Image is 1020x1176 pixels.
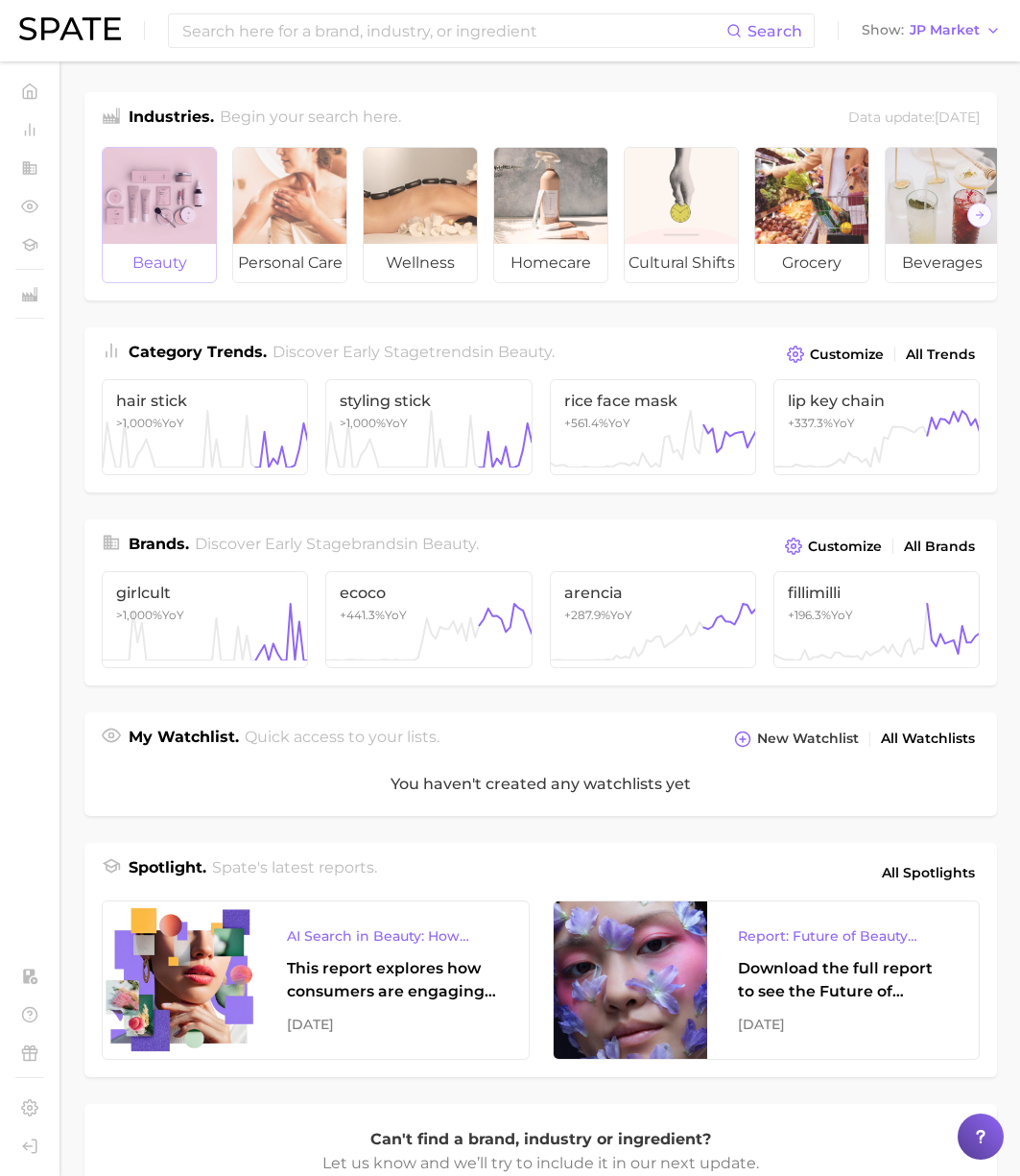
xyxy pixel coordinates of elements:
a: Report: Future of Beauty WebinarDownload the full report to see the Future of Beauty trends we un... [553,900,981,1060]
span: New Watchlist [757,731,859,747]
div: Download the full report to see the Future of Beauty trends we unpacked during the webinar. [738,957,949,1003]
p: Can't find a brand, industry or ingredient? [320,1127,762,1152]
span: +337.3% YoY [788,416,855,430]
span: personal care [233,244,346,282]
a: styling stick>1,000%YoY [325,379,532,475]
span: wellness [364,244,477,282]
h2: Begin your search here. [220,106,401,132]
a: rice face mask+561.4%YoY [550,379,756,475]
span: rice face mask [564,392,742,410]
h1: My Watchlist. [129,726,239,753]
span: All Watchlists [881,731,975,747]
span: hair stick [116,392,294,410]
h1: Industries. [129,106,214,132]
span: arencia [564,584,742,602]
a: cultural shifts [624,147,739,283]
a: grocery [754,147,869,283]
h2: Spate's latest reports. [212,856,377,889]
span: Discover Early Stage trends in . [273,343,555,361]
div: Data update: [DATE] [848,106,980,132]
span: fillimilli [788,584,965,602]
span: Search [747,22,802,40]
div: [DATE] [287,1013,498,1036]
span: beverages [886,244,999,282]
span: +196.3% YoY [788,608,853,622]
span: Brands . [129,535,189,553]
span: All Spotlights [882,861,975,884]
a: All Brands [899,534,980,560]
div: [DATE] [738,1013,949,1036]
span: Customize [808,539,882,555]
span: beauty [422,535,476,553]
span: grocery [755,244,868,282]
a: wellness [363,147,478,283]
button: New Watchlist [729,726,864,753]
span: styling stick [340,392,517,410]
a: personal care [232,147,347,283]
span: >1,000% [116,608,162,622]
span: +441.3% YoY [340,608,407,622]
button: ShowJP Market [857,18,1006,43]
a: All Watchlists [876,726,980,752]
button: Scroll Right [967,203,992,228]
span: YoY [116,608,184,622]
button: Customize [782,341,889,368]
span: cultural shifts [625,244,738,282]
span: Discover Early Stage brands in . [195,535,479,553]
a: ecoco+441.3%YoY [325,571,532,667]
span: ecoco [340,584,517,602]
span: JP Market [910,25,980,36]
h2: Quick access to your lists. [245,726,439,753]
a: AI Search in Beauty: How Consumers Are Using ChatGPT vs. Google SearchThis report explores how co... [102,900,530,1060]
span: girlcult [116,584,294,602]
div: This report explores how consumers are engaging with AI-powered search tools — and what it means ... [287,957,498,1003]
span: +287.9% YoY [564,608,632,622]
span: homecare [494,244,607,282]
a: homecare [493,147,608,283]
span: +561.4% YoY [564,416,630,430]
div: You haven't created any watchlists yet [84,753,997,816]
a: All Trends [901,342,980,368]
span: >1,000% [340,416,386,430]
span: beauty [498,343,552,361]
a: fillimilli+196.3%YoY [773,571,980,667]
a: All Spotlights [877,856,980,889]
a: girlcult>1,000%YoY [102,571,308,667]
a: beauty [102,147,217,283]
span: beauty [103,244,216,282]
input: Search here for a brand, industry, or ingredient [180,14,726,47]
a: hair stick>1,000%YoY [102,379,308,475]
h1: Spotlight. [129,856,206,889]
a: lip key chain+337.3%YoY [773,379,980,475]
img: SPATE [19,17,121,40]
span: All Trends [906,347,975,363]
span: Show [862,25,904,36]
span: YoY [116,416,184,430]
p: Let us know and we’ll try to include it in our next update. [320,1151,762,1176]
span: lip key chain [788,392,965,410]
span: Category Trends . [129,343,267,361]
span: >1,000% [116,416,162,430]
div: AI Search in Beauty: How Consumers Are Using ChatGPT vs. Google Search [287,924,498,948]
span: All Brands [904,539,975,555]
div: Report: Future of Beauty Webinar [738,924,949,948]
a: arencia+287.9%YoY [550,571,756,667]
a: Log out. Currently logged in with e-mail yumi.toki@spate.nyc. [15,1132,44,1161]
a: beverages [885,147,1000,283]
span: Customize [810,347,884,363]
span: YoY [340,416,408,430]
button: Customize [780,533,887,560]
